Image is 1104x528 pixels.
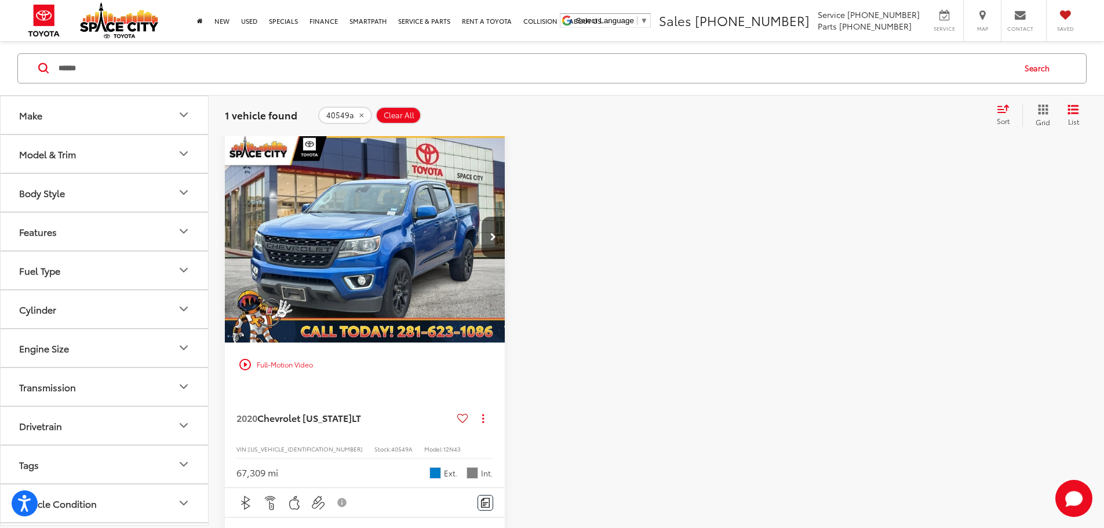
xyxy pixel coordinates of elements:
span: Model: [424,445,443,453]
span: [PHONE_NUMBER] [839,20,912,32]
img: Remote Start [263,496,278,510]
button: DrivetrainDrivetrain [1,406,209,444]
span: Chevrolet [US_STATE] [257,411,352,424]
button: Grid View [1022,103,1059,126]
img: Space City Toyota [80,2,158,38]
div: Transmission [177,380,191,394]
div: Vehicle Condition [19,497,97,508]
span: VIN: [236,445,248,453]
span: List [1067,116,1079,126]
span: [PHONE_NUMBER] [695,11,810,30]
button: MakeMake [1,96,209,133]
div: Model & Trim [177,147,191,161]
span: 40549a [326,110,354,119]
div: Cylinder [19,303,56,314]
button: Toggle Chat Window [1055,480,1092,517]
div: Make [19,109,42,120]
span: Saved [1052,25,1078,32]
img: Apple CarPlay [287,496,302,510]
div: Transmission [19,381,76,392]
div: 67,309 mi [236,466,278,479]
img: Comments [481,498,490,508]
span: ▼ [640,16,648,25]
button: Comments [478,495,493,511]
span: dropdown dots [482,414,484,423]
svg: Start Chat [1055,480,1092,517]
span: Sales [659,11,691,30]
a: 2020 Chevrolet Colorado 2WD Crew Cab Short Box LT 4x22020 Chevrolet Colorado 2WD Crew Cab Short B... [224,132,506,343]
div: Fuel Type [19,264,60,275]
span: Grid [1036,116,1050,126]
div: Make [177,108,191,122]
button: Clear All [376,106,421,123]
span: Service [931,25,957,32]
span: Clear All [384,110,414,119]
a: 2020Chevrolet [US_STATE]LT [236,412,453,424]
span: Int. [481,468,493,479]
span: Kinetic Blue Metallic [429,467,441,479]
div: Cylinder [177,302,191,316]
button: FeaturesFeatures [1,212,209,250]
a: Select Language​ [576,16,648,25]
button: List View [1059,103,1088,126]
span: Map [970,25,995,32]
span: Parts [818,20,837,32]
div: Body Style [177,185,191,199]
span: ​ [637,16,637,25]
div: Tags [177,457,191,471]
span: LT [352,411,361,424]
img: 2020 Chevrolet Colorado 2WD Crew Cab Short Box LT 4x2 [224,132,506,344]
button: Actions [473,408,493,428]
span: [PHONE_NUMBER] [847,9,920,20]
div: Engine Size [177,341,191,355]
span: 12N43 [443,445,461,453]
div: Drivetrain [19,420,62,431]
img: Aux Input [311,496,326,510]
div: Features [19,225,57,236]
span: Stock: [374,445,391,453]
button: Engine SizeEngine Size [1,329,209,366]
span: [US_VEHICLE_IDENTIFICATION_NUMBER] [248,445,363,453]
button: CylinderCylinder [1,290,209,327]
button: remove 40549a [318,106,372,123]
div: Engine Size [19,342,69,353]
div: Drivetrain [177,418,191,432]
div: Fuel Type [177,263,191,277]
div: Body Style [19,187,65,198]
span: Gray [467,467,478,479]
div: 2020 Chevrolet Colorado LT 0 [224,132,506,343]
button: Vehicle ConditionVehicle Condition [1,484,209,522]
div: Features [177,224,191,238]
button: TagsTags [1,445,209,483]
button: TransmissionTransmission [1,367,209,405]
span: 1 vehicle found [225,107,297,121]
button: Body StyleBody Style [1,173,209,211]
span: 2020 [236,411,257,424]
button: Next image [482,217,505,257]
span: Select Language [576,16,634,25]
img: Bluetooth® [239,496,253,510]
div: Tags [19,458,39,469]
button: Search [1014,53,1066,82]
button: Fuel TypeFuel Type [1,251,209,289]
button: Select sort value [991,103,1022,126]
div: Model & Trim [19,148,76,159]
span: Service [818,9,845,20]
span: 40549A [391,445,413,453]
span: Ext. [444,468,458,479]
button: View Disclaimer [333,490,352,515]
div: Vehicle Condition [177,496,191,510]
span: Contact [1007,25,1033,32]
input: Search by Make, Model, or Keyword [57,54,1014,82]
button: Model & TrimModel & Trim [1,134,209,172]
span: Sort [997,116,1010,126]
